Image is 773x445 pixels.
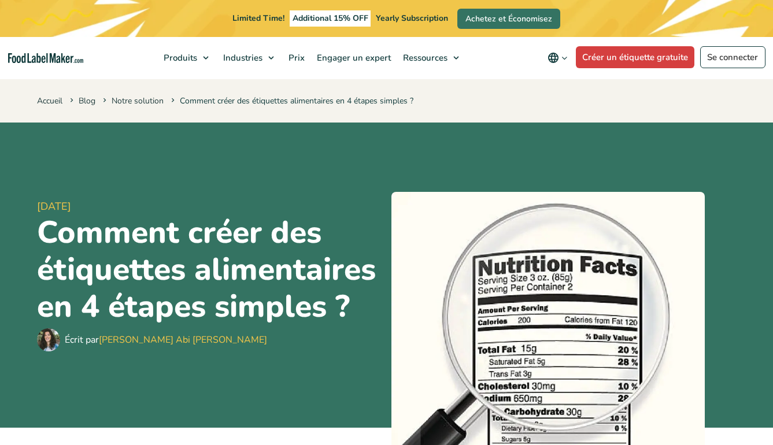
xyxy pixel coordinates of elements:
a: [PERSON_NAME] Abi [PERSON_NAME] [99,333,267,346]
h1: Comment créer des étiquettes alimentaires en 4 étapes simples ? [37,214,382,326]
span: Yearly Subscription [376,13,448,24]
span: Produits [160,52,198,64]
span: Limited Time! [232,13,284,24]
a: Prix [283,37,308,79]
a: Produits [158,37,214,79]
button: Change language [539,46,576,69]
a: Accueil [37,95,62,106]
span: Prix [285,52,306,64]
span: Engager un expert [313,52,392,64]
a: Blog [79,95,95,106]
a: Achetez et Économisez [457,9,560,29]
div: Écrit par [65,333,267,347]
span: Industries [220,52,264,64]
span: Additional 15% OFF [290,10,371,27]
span: Ressources [400,52,449,64]
a: Food Label Maker homepage [8,53,83,63]
a: Se connecter [700,46,765,68]
a: Industries [217,37,280,79]
span: [DATE] [37,199,382,214]
img: Maria Abi Hanna - Étiquetage alimentaire [37,328,60,351]
a: Créer un étiquette gratuite [576,46,695,68]
a: Engager un expert [311,37,394,79]
a: Ressources [397,37,465,79]
span: Comment créer des étiquettes alimentaires en 4 étapes simples ? [169,95,413,106]
a: Notre solution [112,95,164,106]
